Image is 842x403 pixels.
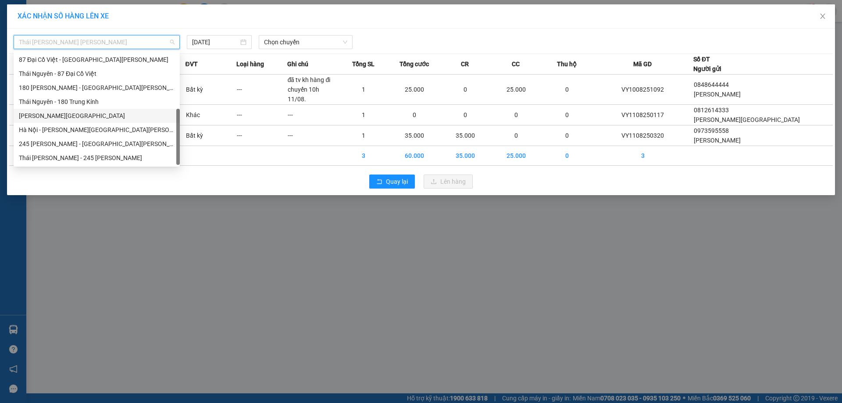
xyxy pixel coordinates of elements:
td: 0 [491,125,542,146]
div: Hà Nội - [PERSON_NAME][GEOGRAPHIC_DATA][PERSON_NAME] [19,125,175,135]
td: 1 [338,105,389,125]
td: 35.000 [440,125,491,146]
td: Khác [186,105,236,125]
div: 180 [PERSON_NAME] - [GEOGRAPHIC_DATA][PERSON_NAME] [19,83,175,93]
span: 0973595558 [694,127,729,134]
div: 180 Trung Kính - Thái Nguyên [14,81,180,95]
td: Bất kỳ [186,125,236,146]
div: Thái Nguyên - 180 Trung Kính [19,97,175,107]
span: rollback [376,178,382,185]
td: 0 [440,105,491,125]
td: 0 [542,105,592,125]
span: 0848644444 [694,81,729,88]
td: --- [236,75,287,105]
div: [PERSON_NAME][GEOGRAPHIC_DATA] [19,111,175,121]
span: Loại hàng [236,59,264,69]
span: 0812614333 [694,107,729,114]
span: [PERSON_NAME] [694,91,741,98]
span: Quay lại [386,177,408,186]
span: [PERSON_NAME][GEOGRAPHIC_DATA] [694,116,800,123]
span: Thu hộ [557,59,577,69]
div: 245 Quang Trung - Thái Nguyên [14,137,180,151]
td: Bất kỳ [186,75,236,105]
div: 87 Đại Cồ Việt - Thái Nguyên [14,53,180,67]
td: 0 [542,125,592,146]
span: Ghi chú [287,59,308,69]
div: Số ĐT Người gửi [693,54,721,74]
td: 25.000 [389,75,440,105]
div: Thái [PERSON_NAME] - 245 [PERSON_NAME] [19,153,175,163]
td: 0 [542,146,592,166]
span: Tổng cước [400,59,429,69]
td: 0 [491,105,542,125]
button: uploadLên hàng [424,175,473,189]
span: XÁC NHẬN SỐ HÀNG LÊN XE [18,12,109,20]
span: Thái Nguyên - Tuyên Quang [19,36,175,49]
td: 25.000 [491,146,542,166]
div: Thái Nguyên - 245 Quang Trung [14,151,180,165]
td: 35.000 [440,146,491,166]
span: ĐVT [186,59,198,69]
span: Tổng SL [352,59,375,69]
span: Mã GD [633,59,652,69]
span: CC [512,59,520,69]
td: 35.000 [389,125,440,146]
td: 3 [592,146,693,166]
div: Thái Nguyên - 180 Trung Kính [14,95,180,109]
input: 11/08/2025 [192,37,239,47]
div: Thái Nguyên - 87 Đại Cồ Việt [19,69,175,78]
td: 0 [542,75,592,105]
td: 60.000 [389,146,440,166]
td: 3 [338,146,389,166]
td: 1 [338,125,389,146]
td: VY1108250320 [592,125,693,146]
td: VY1008251092 [592,75,693,105]
div: 87 Đại Cồ Việt - [GEOGRAPHIC_DATA][PERSON_NAME] [19,55,175,64]
td: VY1108250117 [592,105,693,125]
span: CR [461,59,469,69]
td: --- [236,125,287,146]
td: 0 [440,75,491,105]
td: --- [236,105,287,125]
span: close [819,13,826,20]
span: [PERSON_NAME] [694,137,741,144]
td: đã tv kh hàng đi chuyến 10h 11/08. [287,75,338,105]
div: Tuyên Quang - Hà Nội [14,109,180,123]
td: --- [287,105,338,125]
div: Thái Nguyên - 87 Đại Cồ Việt [14,67,180,81]
button: rollbackQuay lại [369,175,415,189]
div: 245 [PERSON_NAME] - [GEOGRAPHIC_DATA][PERSON_NAME] [19,139,175,149]
td: 1 [338,75,389,105]
td: 0 [389,105,440,125]
div: Hà Nội - Tuyên Quang [14,123,180,137]
span: Chọn chuyến [264,36,347,49]
button: Close [810,4,835,29]
td: --- [287,125,338,146]
td: 25.000 [491,75,542,105]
